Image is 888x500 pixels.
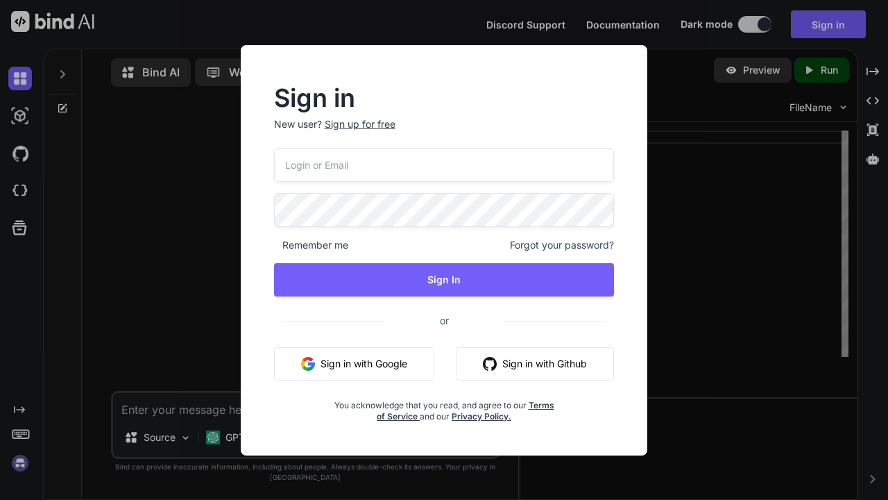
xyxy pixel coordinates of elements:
[325,117,395,131] div: Sign up for free
[274,87,615,109] h2: Sign in
[274,238,348,252] span: Remember me
[384,303,504,337] span: or
[510,238,614,252] span: Forgot your password?
[483,357,497,371] img: github
[274,117,615,148] p: New user?
[274,148,615,182] input: Login or Email
[452,411,511,422] a: Privacy Policy.
[456,347,614,381] button: Sign in with Github
[330,392,557,422] div: You acknowledge that you read, and agree to our and our
[301,357,315,371] img: google
[274,263,615,297] button: Sign In
[274,347,434,381] button: Sign in with Google
[377,400,554,422] a: Terms of Service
